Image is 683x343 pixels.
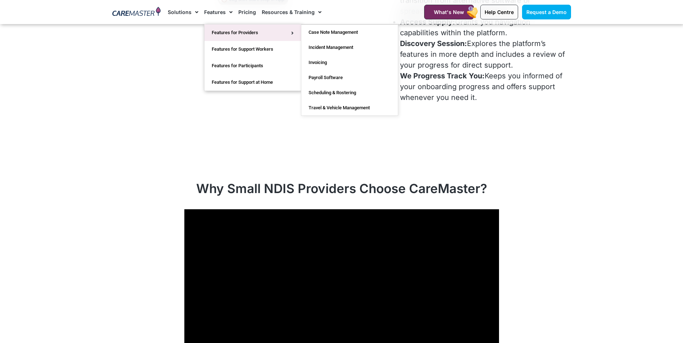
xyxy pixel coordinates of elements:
a: Features for Support Workers [205,41,301,58]
a: Help Centre [480,5,518,19]
h2: Why Small NDIS Providers Choose CareMaster? [113,181,571,196]
a: Invoicing [301,55,398,70]
a: Features for Participants [205,58,301,74]
a: Travel & Vehicle Management [301,100,398,115]
a: Request a Demo [522,5,571,19]
a: Scheduling & Rostering [301,85,398,100]
a: What's New [424,5,474,19]
strong: Discovery Session: [400,39,467,48]
a: Case Note Management [301,25,398,40]
a: Features for Support at Home [205,74,301,91]
li: Keeps you informed of your onboarding progress and offers support whenever you need it. [400,70,571,103]
img: CareMaster Logo [112,7,161,18]
a: Payroll Software [301,70,398,85]
span: Request a Demo [526,9,567,15]
span: What's New [434,9,464,15]
a: Features for Providers [205,24,301,41]
ul: Features [204,24,301,91]
strong: We Progress Track You: [400,72,485,80]
span: Help Centre [485,9,514,15]
a: Incident Management [301,40,398,55]
li: Grants you navigation capabilities within the platform. [400,17,571,38]
ul: Features for Providers [301,24,398,116]
li: Explores the platform’s features in more depth and includes a review of your progress for direct ... [400,38,571,70]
